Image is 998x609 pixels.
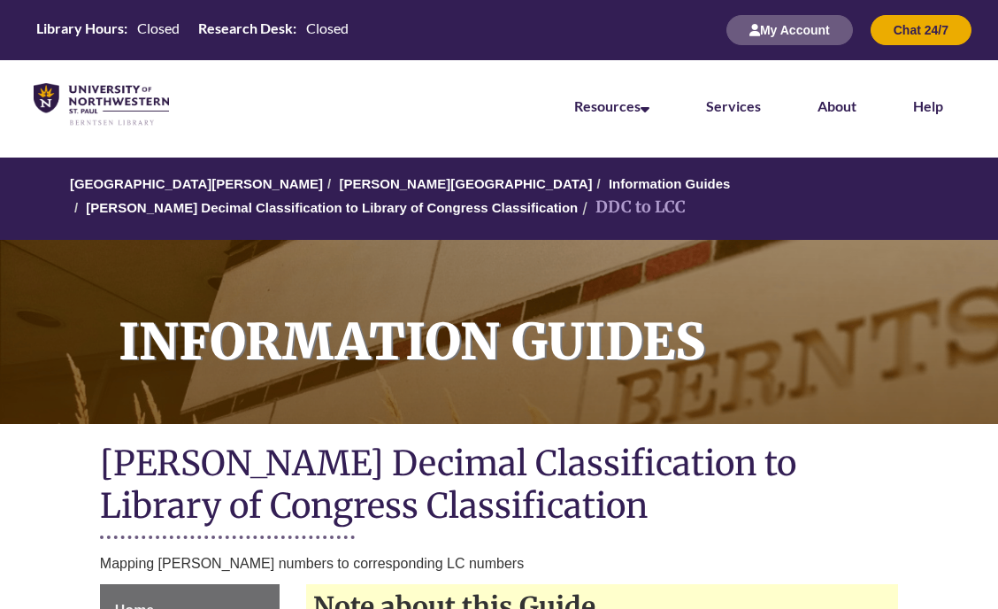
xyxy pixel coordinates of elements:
[70,176,323,191] a: [GEOGRAPHIC_DATA][PERSON_NAME]
[137,19,180,36] span: Closed
[871,15,971,45] button: Chat 24/7
[578,195,686,220] li: DDC to LCC
[306,19,349,36] span: Closed
[706,97,761,114] a: Services
[726,15,853,45] button: My Account
[100,442,898,531] h1: [PERSON_NAME] Decimal Classification to Library of Congress Classification
[913,97,943,114] a: Help
[871,22,971,37] a: Chat 24/7
[818,97,856,114] a: About
[574,97,649,114] a: Resources
[86,200,578,215] a: [PERSON_NAME] Decimal Classification to Library of Congress Classification
[339,176,592,191] a: [PERSON_NAME][GEOGRAPHIC_DATA]
[99,240,998,401] h1: Information Guides
[29,19,130,38] th: Library Hours:
[29,19,356,42] a: Hours Today
[29,19,356,41] table: Hours Today
[609,176,731,191] a: Information Guides
[726,22,853,37] a: My Account
[191,19,299,38] th: Research Desk:
[100,556,524,571] span: Mapping [PERSON_NAME] numbers to corresponding LC numbers
[34,83,169,127] img: UNWSP Library Logo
